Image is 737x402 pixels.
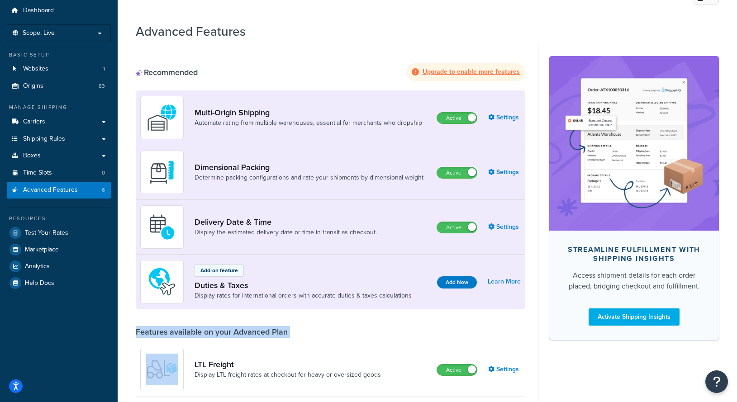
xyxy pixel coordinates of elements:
span: Origins [23,82,43,90]
div: Access shipment details for each order placed, bridging checkout and fulfillment. [564,270,704,292]
a: Settings [488,166,521,179]
a: Test Your Rates [7,225,111,241]
a: Origins83 [7,78,111,95]
li: Time Slots [7,165,111,181]
li: Advanced Features [7,182,111,199]
a: Settings [488,221,521,233]
span: 6 [102,186,105,194]
span: 83 [99,82,105,90]
img: gfkeb5ejjkALwAAAABJRU5ErkJggg== [146,211,178,243]
img: icon-duo-feat-landed-cost-7136b061.png [146,266,178,298]
span: Help Docs [25,279,54,287]
span: Test Your Rates [25,229,68,237]
img: feature-image-si-e24932ea9b9fcd0ff835db86be1ff8d589347e8876e1638d903ea230a36726be.png [563,70,705,217]
label: Active [437,364,477,375]
a: Dashboard [7,2,111,19]
div: Recommended [136,67,198,77]
a: Determine packing configurations and rate your shipments by dimensional weight [195,173,423,182]
li: Websites [7,61,111,77]
span: Analytics [25,263,50,270]
div: Resources [7,215,111,222]
span: Shipping Rules [23,135,65,143]
button: Add Now [437,276,477,288]
a: Learn More [488,275,521,288]
p: Add-on feature [200,266,238,274]
span: Advanced Features [23,186,78,194]
a: Settings [488,363,521,376]
div: Streamline Fulfillment with Shipping Insights [564,245,704,263]
a: Time Slots0 [7,165,111,181]
strong: Upgrade to enable more features [423,67,520,76]
a: Boxes [7,147,111,164]
button: Open Resource Center [705,370,728,393]
a: Carriers [7,114,111,130]
span: 0 [102,169,105,177]
h1: Advanced Features [136,23,246,40]
div: Manage Shipping [7,104,111,111]
span: Scope: Live [23,29,55,37]
img: WatD5o0RtDAAAAAElFTkSuQmCC [146,102,178,133]
label: Active [437,113,477,123]
a: Marketplace [7,241,111,258]
label: Active [437,167,477,178]
span: Boxes [23,152,41,160]
a: Automate rating from multiple warehouses, essential for merchants who dropship [195,118,422,128]
a: Advanced Features6 [7,182,111,199]
a: Dimensional Packing [195,162,423,172]
a: Duties & Taxes [195,280,412,290]
a: Display the estimated delivery date or time in transit as checkout. [195,228,377,237]
a: Help Docs [7,275,111,291]
a: Settings [488,111,521,124]
img: y79ZsPf0fXUFUhFXDzUgf+ktZg5F2+ohG75+v3d2s1D9TjoU8PiyCIluIjV41seZevKCRuEjTPPOKHJsQcmKCXGdfprl3L4q7... [146,354,178,385]
a: Analytics [7,258,111,274]
a: Activate Shipping Insights [589,308,680,326]
span: Carriers [23,118,45,126]
div: Features available on your Advanced Plan [136,327,288,337]
span: Dashboard [23,7,54,14]
a: LTL Freight [195,359,381,369]
label: Active [437,222,477,233]
span: Marketplace [25,246,59,254]
a: Display LTL freight rates at checkout for heavy or oversized goods [195,370,381,379]
span: 1 [103,65,105,73]
span: Websites [23,65,48,73]
a: Display rates for international orders with accurate duties & taxes calculations [195,291,412,300]
img: DTVBYsAAAAAASUVORK5CYII= [146,156,178,188]
li: Origins [7,78,111,95]
a: Multi-Origin Shipping [195,108,422,118]
a: Shipping Rules [7,131,111,147]
a: Websites1 [7,61,111,77]
a: Delivery Date & Time [195,217,377,227]
span: Time Slots [23,169,52,177]
div: Basic Setup [7,51,111,59]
